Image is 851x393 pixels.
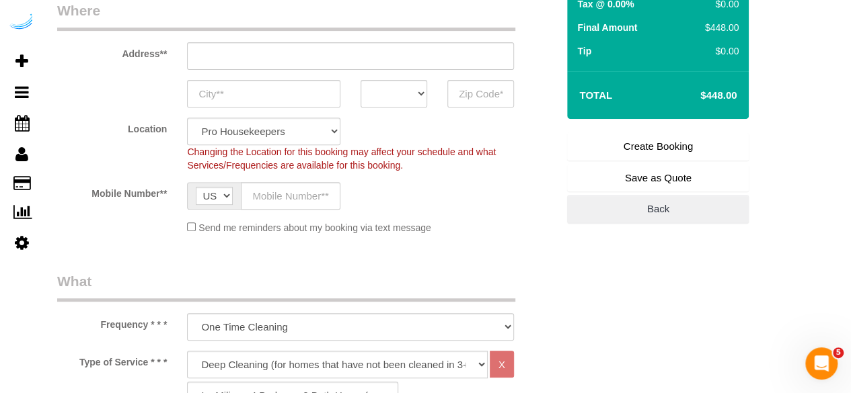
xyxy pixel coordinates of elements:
[47,182,177,200] label: Mobile Number**
[47,118,177,136] label: Location
[577,21,637,34] label: Final Amount
[47,313,177,331] label: Frequency * * *
[833,347,844,358] span: 5
[57,1,515,31] legend: Where
[579,89,612,101] strong: Total
[577,44,591,58] label: Tip
[805,347,838,380] iframe: Intercom live chat
[198,222,431,233] span: Send me reminders about my booking via text message
[567,132,749,161] a: Create Booking
[447,80,514,107] input: Zip Code**
[660,90,737,101] h4: $448.00
[57,271,515,302] legend: What
[187,146,496,171] span: Changing the Location for this booking may affect your schedule and what Services/Frequencies are...
[700,44,739,58] div: $0.00
[8,13,35,32] img: Automaid Logo
[567,164,749,192] a: Save as Quote
[241,182,340,210] input: Mobile Number**
[47,351,177,369] label: Type of Service * * *
[700,21,739,34] div: $448.00
[567,195,749,223] a: Back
